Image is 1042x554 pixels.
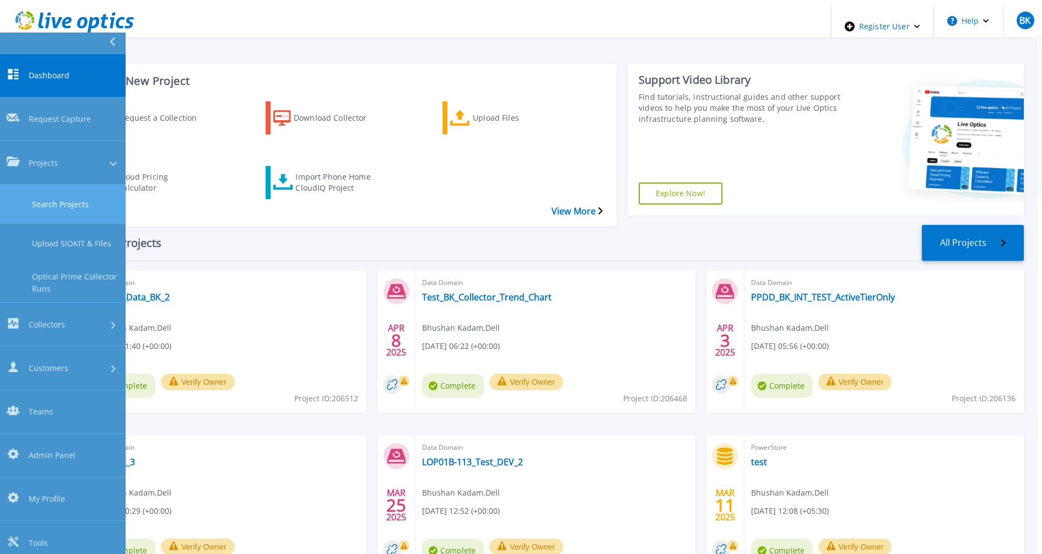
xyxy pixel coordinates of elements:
span: Data Domain [751,277,1017,289]
span: Collectors [29,319,65,330]
a: LOP01B-113_Test_DEV_2 [422,456,523,467]
div: Find tutorials, instructional guides and other support videos to help you make the most of your L... [639,92,840,125]
span: Teams [29,406,53,417]
div: Upload Files [473,104,561,132]
span: Tools [29,537,48,548]
div: Download Collector [294,104,382,132]
span: Customers [29,362,68,374]
div: Support Video Library [639,73,840,87]
a: test [751,456,767,467]
a: Test_BK_Collector_Trend_Chart [422,292,552,303]
span: 3 [720,336,730,345]
span: [DATE] 12:52 (+00:00) [422,505,500,517]
span: Bhushan Kadam , Dell [422,322,500,334]
div: APR 2025 [386,320,407,361]
h3: Start a New Project [88,75,602,87]
a: Report_Data_BK_2 [94,292,170,303]
span: [DATE] 12:08 (+05:30) [751,505,829,517]
span: Bhushan Kadam , Dell [751,322,829,334]
div: MAR 2025 [386,485,407,525]
span: 25 [386,501,406,510]
button: Verify Owner [818,374,892,390]
span: Bhushan Kadam , Dell [422,487,500,499]
span: Data Domain [94,442,360,454]
span: Project ID: 206136 [952,392,1016,405]
div: Register User [832,4,933,49]
span: Data Domain [422,442,688,454]
div: Cloud Pricing Calculator [118,169,206,196]
span: Bhushan Kadam , Dell [94,322,171,334]
a: All Projects [922,225,1024,261]
span: [DATE] 10:29 (+00:00) [94,505,171,517]
span: [DATE] 11:40 (+00:00) [94,340,171,352]
span: Admin Panel [29,449,75,461]
a: Upload Files [442,101,576,135]
a: PPDD_BK_INT_TEST_ActiveTierOnly [751,292,895,303]
span: PowerStore [751,442,1017,454]
span: Project ID: 206512 [294,392,358,405]
a: View More [552,206,603,217]
span: Dashboard [29,69,69,81]
span: Data Domain [422,277,688,289]
span: Data Domain [94,277,360,289]
a: Cloud Pricing Calculator [88,166,222,199]
span: [DATE] 05:56 (+00:00) [751,340,829,352]
a: Download Collector [266,101,399,135]
button: Verify Owner [161,374,235,390]
div: APR 2025 [715,320,736,361]
div: Request a Collection [120,104,208,132]
span: Projects [29,157,58,169]
div: Import Phone Home CloudIQ Project [295,169,384,196]
button: Help [934,4,1003,37]
span: [DATE] 06:22 (+00:00) [422,340,500,352]
span: My Profile [29,493,65,505]
div: MAR 2025 [715,485,736,525]
span: Complete [751,374,813,398]
span: Bhushan Kadam , Dell [94,487,171,499]
span: BK [1019,16,1030,25]
span: Project ID: 206468 [623,392,687,405]
span: Request Capture [29,114,91,125]
span: 11 [715,501,735,510]
a: Request a Collection [88,101,222,135]
a: Explore Now! [639,182,722,205]
span: 8 [391,336,401,345]
button: Verify Owner [489,374,563,390]
span: Bhushan Kadam , Dell [751,487,829,499]
span: Complete [422,374,484,398]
